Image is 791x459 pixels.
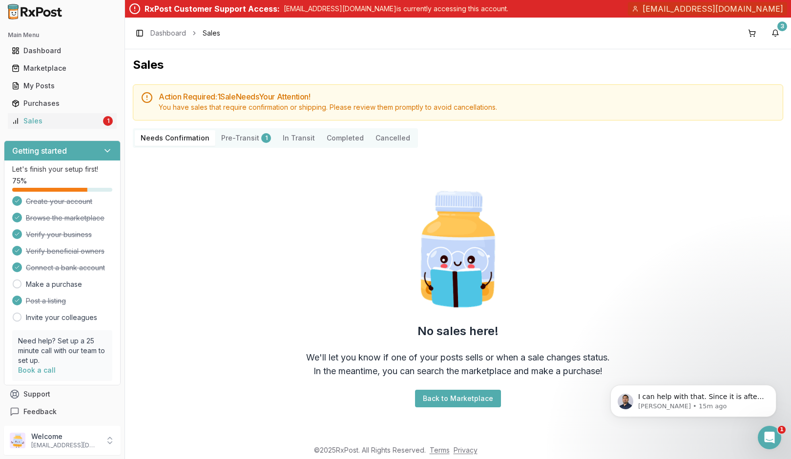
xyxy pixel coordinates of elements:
button: Sales1 [4,113,121,129]
iframe: Intercom live chat [758,426,781,449]
div: 1 [261,133,271,143]
h2: No sales here! [417,323,499,339]
span: Verify beneficial owners [26,246,104,256]
a: Privacy [454,446,478,454]
div: 3 [777,21,787,31]
p: [EMAIL_ADDRESS][DOMAIN_NAME] is currently accessing this account. [284,4,508,14]
nav: breadcrumb [150,28,220,38]
div: We'll let you know if one of your posts sells or when a sale changes status. [306,351,610,364]
div: Dashboard [12,46,113,56]
a: Make a purchase [26,279,82,289]
span: Browse the marketplace [26,213,104,223]
button: My Posts [4,78,121,94]
span: Connect a bank account [26,263,105,273]
button: Pre-Transit [215,130,277,146]
img: Smart Pill Bottle [395,187,520,312]
p: Need help? Set up a 25 minute call with our team to set up. [18,336,106,365]
div: 1 [103,116,113,126]
a: Purchases [8,95,117,112]
button: Dashboard [4,43,121,59]
a: Book a call [18,366,56,374]
button: Cancelled [370,130,416,146]
div: My Posts [12,81,113,91]
a: Terms [430,446,450,454]
h2: Main Menu [8,31,117,39]
span: Verify your business [26,230,92,239]
div: You have sales that require confirmation or shipping. Please review them promptly to avoid cancel... [159,102,775,112]
a: Sales1 [8,112,117,130]
a: My Posts [8,77,117,95]
div: Purchases [12,99,113,108]
div: In the meantime, you can search the marketplace and make a purchase! [313,364,603,378]
img: RxPost Logo [4,4,66,20]
button: Back to Marketplace [415,390,501,407]
button: Completed [321,130,370,146]
button: 3 [768,25,783,41]
div: Sales [12,116,101,126]
span: [EMAIL_ADDRESS][DOMAIN_NAME] [643,3,783,15]
span: 75 % [12,176,27,186]
button: Support [4,385,121,403]
h1: Sales [133,57,783,73]
span: Create your account [26,197,92,206]
a: Dashboard [150,28,186,38]
button: Needs Confirmation [135,130,215,146]
button: Marketplace [4,60,121,76]
button: Purchases [4,96,121,111]
div: RxPost Customer Support Access: [145,3,280,15]
iframe: Intercom notifications message [596,364,791,433]
p: Let's finish your setup first! [12,164,112,174]
span: Post a listing [26,296,66,306]
button: Feedback [4,403,121,420]
p: Welcome [31,432,99,441]
a: Invite your colleagues [26,313,97,322]
span: 1 [778,426,786,434]
img: User avatar [10,433,25,448]
h3: Getting started [12,145,67,157]
a: Dashboard [8,42,117,60]
a: Marketplace [8,60,117,77]
p: [EMAIL_ADDRESS][DOMAIN_NAME] [31,441,99,449]
span: Sales [203,28,220,38]
span: Feedback [23,407,57,417]
div: Marketplace [12,63,113,73]
button: In Transit [277,130,321,146]
h5: Action Required: 1 Sale Need s Your Attention! [159,93,775,100]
